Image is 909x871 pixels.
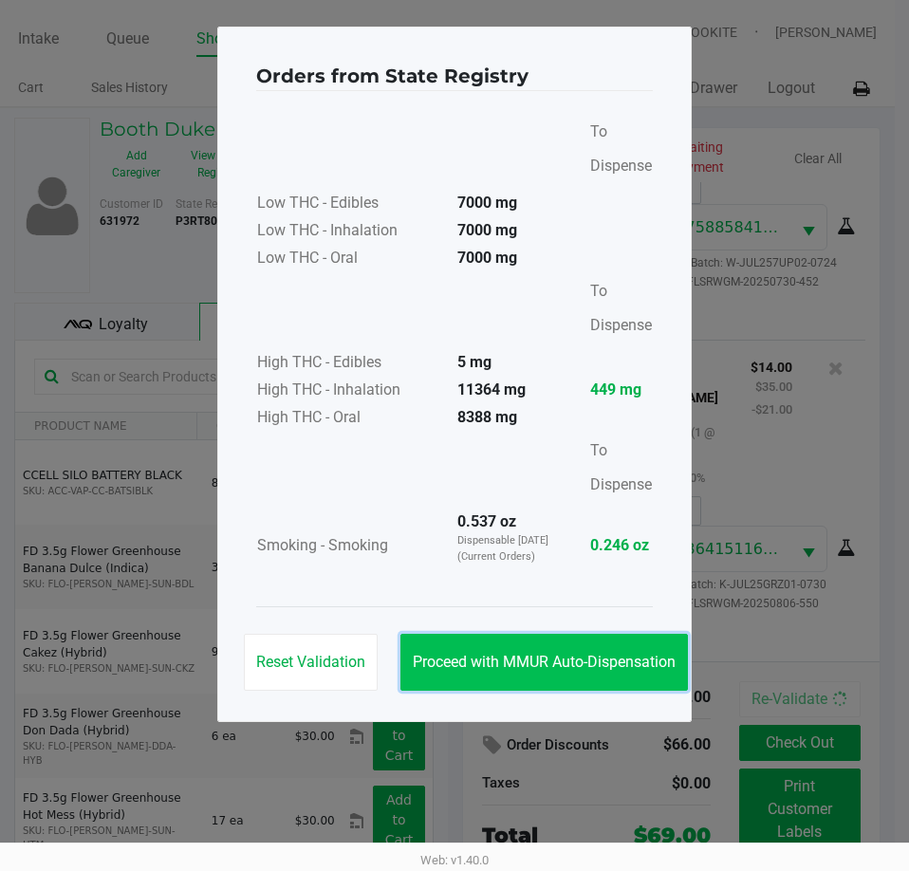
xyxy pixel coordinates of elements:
strong: 449 mg [590,379,652,401]
td: High THC - Inhalation [256,378,442,405]
td: To Dispense [575,114,653,191]
td: To Dispense [575,273,653,350]
h4: Orders from State Registry [256,62,529,90]
strong: 0.537 oz [457,512,516,530]
strong: 7000 mg [457,221,517,239]
strong: 5 mg [457,353,492,371]
td: To Dispense [575,433,653,510]
td: Low THC - Oral [256,246,442,273]
strong: 11364 mg [457,380,526,398]
span: Proceed with MMUR Auto-Dispensation [413,653,676,671]
td: Low THC - Edibles [256,191,442,218]
td: High THC - Edibles [256,350,442,378]
strong: 8388 mg [457,408,517,426]
button: Proceed with MMUR Auto-Dispensation [400,634,688,691]
strong: 0.246 oz [590,534,652,557]
td: Low THC - Inhalation [256,218,442,246]
button: Reset Validation [244,634,378,691]
td: Smoking - Smoking [256,510,442,584]
p: Dispensable [DATE] (Current Orders) [457,533,558,565]
span: Web: v1.40.0 [420,853,489,867]
strong: 7000 mg [457,249,517,267]
strong: 7000 mg [457,194,517,212]
td: High THC - Oral [256,405,442,433]
span: Reset Validation [256,653,365,671]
